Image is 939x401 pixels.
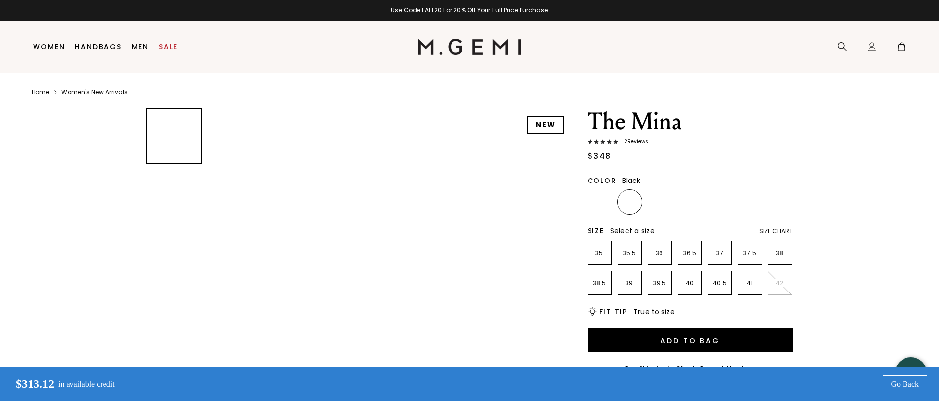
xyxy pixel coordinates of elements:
a: Women's New Arrivals [61,88,128,96]
div: Size Chart [759,227,793,235]
p: 35.5 [618,249,641,257]
p: 40.5 [708,279,731,287]
span: Black [622,176,640,185]
div: Let's Chat [895,366,927,379]
p: 39 [618,279,641,287]
a: Women [33,43,65,51]
h2: Color [588,177,617,184]
h1: The Mina [588,108,793,136]
div: NEW [527,116,564,134]
p: 38.5 [588,279,611,287]
p: 42 [768,279,792,287]
a: Go Back [883,375,927,393]
a: Handbags [75,43,122,51]
a: Home [32,88,49,96]
a: Men [132,43,149,51]
img: The Mina [147,168,202,223]
img: M.Gemi [418,39,521,55]
p: 38 [768,249,792,257]
span: 2 Review s [618,139,649,145]
p: 35 [588,249,611,257]
div: Free Shipping for Members [625,365,756,373]
p: 41 [738,279,762,287]
a: 2Reviews [588,139,793,146]
img: Black [619,191,641,213]
img: The Mina [147,228,202,283]
p: in available credit [58,380,115,389]
p: 40 [678,279,701,287]
p: $313.12 [8,377,54,391]
div: $348 [588,150,611,162]
p: 39.5 [648,279,671,287]
span: True to size [633,307,675,317]
h2: Fit Tip [599,308,627,316]
a: Sale [159,43,178,51]
h2: Size [588,227,604,235]
a: Cliente Rewards [676,365,727,373]
p: 37 [708,249,731,257]
img: Luggage [589,191,611,213]
p: 37.5 [738,249,762,257]
span: Select a size [610,226,655,236]
button: Add to Bag [588,328,793,352]
p: 36.5 [678,249,701,257]
p: 36 [648,249,671,257]
img: The Mina [147,287,202,342]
